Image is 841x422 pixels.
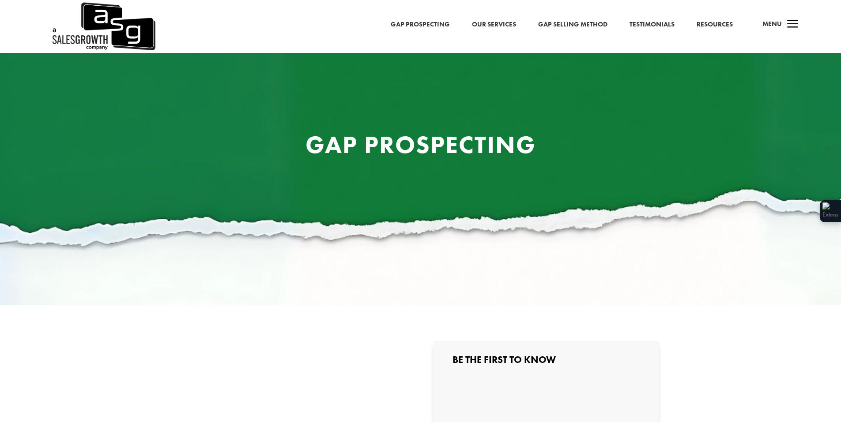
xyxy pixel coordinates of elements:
[253,132,588,161] h1: Gap Prospecting
[697,19,733,30] a: Resources
[391,19,450,30] a: Gap Prospecting
[453,355,640,369] h3: Be the First to Know
[762,19,782,28] span: Menu
[538,19,607,30] a: Gap Selling Method
[472,19,516,30] a: Our Services
[630,19,675,30] a: Testimonials
[822,202,838,220] img: Extension Icon
[784,16,802,34] span: a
